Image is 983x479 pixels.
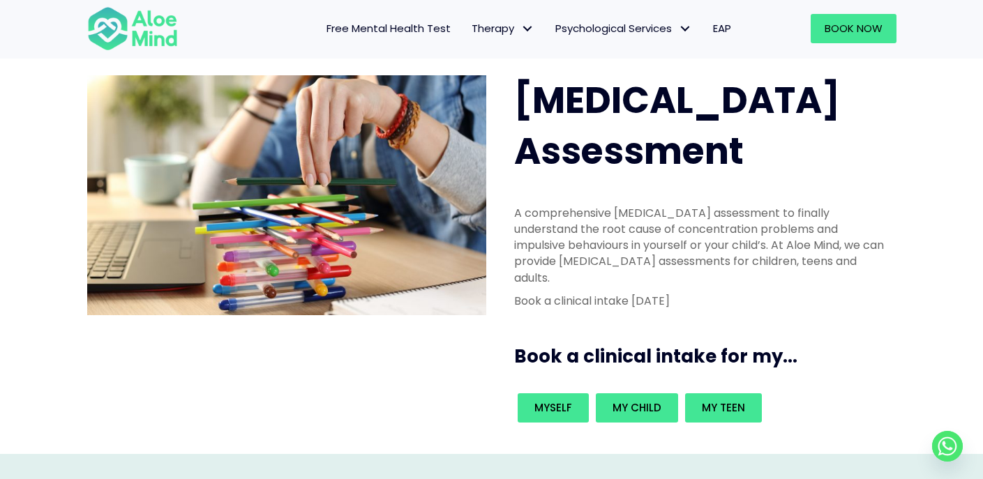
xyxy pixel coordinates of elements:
[825,21,883,36] span: Book Now
[87,6,178,52] img: Aloe mind Logo
[514,293,888,309] p: Book a clinical intake [DATE]
[555,21,692,36] span: Psychological Services
[196,14,742,43] nav: Menu
[596,393,678,423] a: My child
[518,19,538,39] span: Therapy: submenu
[702,400,745,415] span: My teen
[87,75,486,314] img: ADHD photo
[613,400,661,415] span: My child
[514,344,902,369] h3: Book a clinical intake for my...
[472,21,534,36] span: Therapy
[713,21,731,36] span: EAP
[932,431,963,462] a: Whatsapp
[327,21,451,36] span: Free Mental Health Test
[514,205,888,286] p: A comprehensive [MEDICAL_DATA] assessment to finally understand the root cause of concentration p...
[534,400,572,415] span: Myself
[514,390,888,426] div: Book an intake for my...
[461,14,545,43] a: TherapyTherapy: submenu
[545,14,703,43] a: Psychological ServicesPsychological Services: submenu
[316,14,461,43] a: Free Mental Health Test
[703,14,742,43] a: EAP
[675,19,696,39] span: Psychological Services: submenu
[518,393,589,423] a: Myself
[811,14,896,43] a: Book Now
[514,75,840,176] span: [MEDICAL_DATA] Assessment
[685,393,762,423] a: My teen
